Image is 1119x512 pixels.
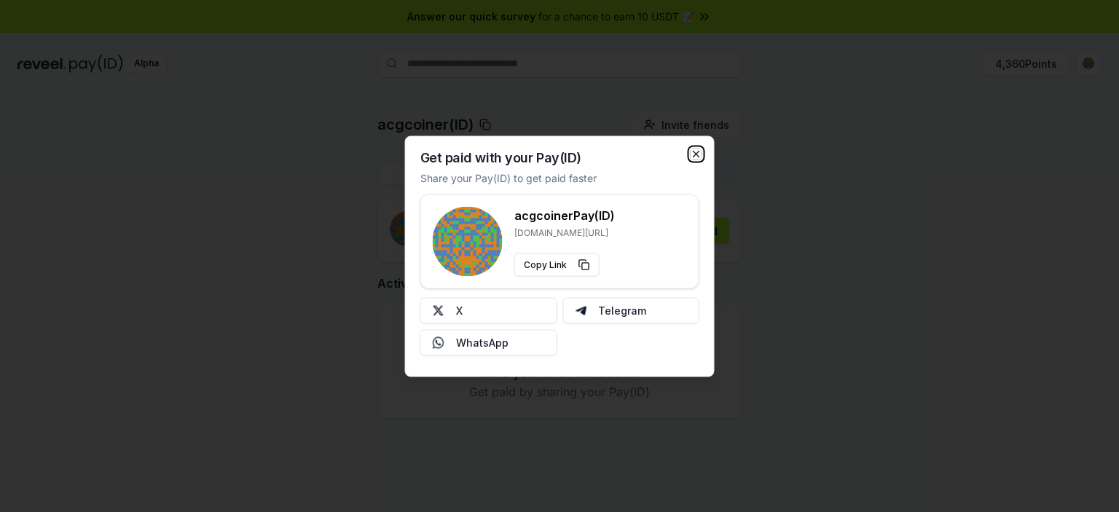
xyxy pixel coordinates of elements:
[514,253,600,276] button: Copy Link
[433,304,444,316] img: X
[575,304,586,316] img: Telegram
[420,151,581,164] h2: Get paid with your Pay(ID)
[433,336,444,348] img: Whatsapp
[514,206,615,224] h3: acgcoiner Pay(ID)
[420,170,597,185] p: Share your Pay(ID) to get paid faster
[562,297,699,323] button: Telegram
[514,227,615,238] p: [DOMAIN_NAME][URL]
[420,329,557,355] button: WhatsApp
[420,297,557,323] button: X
